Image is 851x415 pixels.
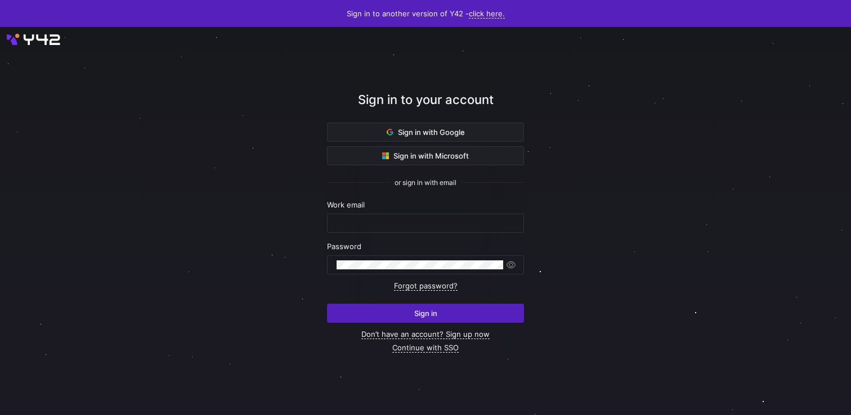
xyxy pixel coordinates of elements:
[394,281,458,291] a: Forgot password?
[327,146,524,165] button: Sign in with Microsoft
[327,123,524,142] button: Sign in with Google
[414,309,437,318] span: Sign in
[327,200,365,209] span: Work email
[387,128,465,137] span: Sign in with Google
[327,91,524,123] div: Sign in to your account
[395,179,456,187] span: or sign in with email
[327,242,361,251] span: Password
[392,343,459,353] a: Continue with SSO
[361,330,490,339] a: Don’t have an account? Sign up now
[382,151,469,160] span: Sign in with Microsoft
[327,304,524,323] button: Sign in
[469,9,505,19] a: click here.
